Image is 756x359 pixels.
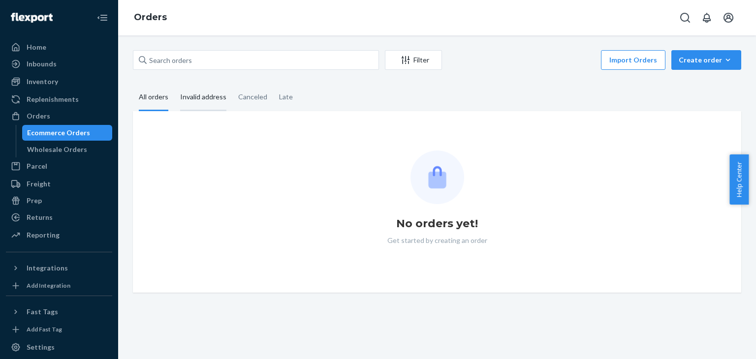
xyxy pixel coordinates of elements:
a: Add Fast Tag [6,324,112,335]
a: Reporting [6,227,112,243]
div: Home [27,42,46,52]
div: Integrations [27,263,68,273]
div: Invalid address [180,84,226,111]
div: Add Integration [27,281,70,290]
input: Search orders [133,50,379,70]
div: Replenishments [27,94,79,104]
button: Integrations [6,260,112,276]
button: Open account menu [719,8,738,28]
div: Returns [27,212,53,222]
div: Inventory [27,77,58,87]
button: Fast Tags [6,304,112,320]
a: Replenishments [6,91,112,107]
a: Inbounds [6,56,112,72]
button: Filter [385,50,442,70]
div: Late [279,84,293,110]
a: Prep [6,193,112,209]
div: Create order [679,55,734,65]
a: Add Integration [6,280,112,292]
a: Home [6,39,112,55]
div: Settings [27,342,55,352]
img: Flexport logo [11,13,53,23]
button: Create order [671,50,741,70]
div: Add Fast Tag [27,325,62,333]
div: Fast Tags [27,307,58,317]
button: Help Center [729,154,749,205]
div: Parcel [27,161,47,171]
a: Parcel [6,158,112,174]
a: Settings [6,339,112,355]
img: Empty list [410,150,464,204]
button: Open Search Box [675,8,695,28]
div: Wholesale Orders [27,145,87,154]
a: Wholesale Orders [22,142,113,157]
button: Open notifications [697,8,717,28]
div: Freight [27,179,51,189]
a: Freight [6,176,112,192]
div: Reporting [27,230,60,240]
div: Orders [27,111,50,121]
div: Filter [385,55,441,65]
a: Orders [134,12,167,23]
div: All orders [139,84,168,111]
div: Prep [27,196,42,206]
p: Get started by creating an order [387,236,487,245]
div: Inbounds [27,59,57,69]
a: Ecommerce Orders [22,125,113,141]
div: Ecommerce Orders [27,128,90,138]
h1: No orders yet! [396,216,478,232]
div: Canceled [238,84,267,110]
ol: breadcrumbs [126,3,175,32]
button: Close Navigation [93,8,112,28]
a: Orders [6,108,112,124]
button: Import Orders [601,50,665,70]
a: Returns [6,209,112,225]
a: Inventory [6,74,112,90]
